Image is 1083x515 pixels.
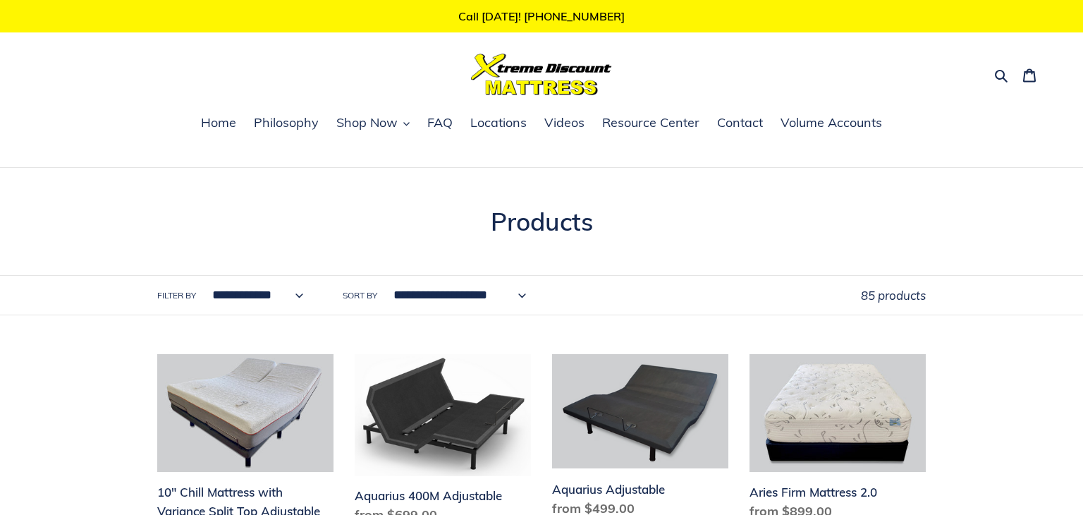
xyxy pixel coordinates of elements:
span: Videos [544,114,585,131]
span: Volume Accounts [781,114,882,131]
span: Resource Center [602,114,699,131]
a: Resource Center [595,113,706,134]
label: Sort by [343,289,377,302]
span: Locations [470,114,527,131]
span: FAQ [427,114,453,131]
a: FAQ [420,113,460,134]
a: Volume Accounts [773,113,889,134]
button: Shop Now [329,113,417,134]
a: Videos [537,113,592,134]
span: 85 products [861,288,926,303]
img: Xtreme Discount Mattress [471,54,612,95]
a: Locations [463,113,534,134]
span: Home [201,114,236,131]
a: Philosophy [247,113,326,134]
span: Philosophy [254,114,319,131]
span: Products [491,206,593,237]
span: Contact [717,114,763,131]
a: Home [194,113,243,134]
label: Filter by [157,289,196,302]
span: Shop Now [336,114,398,131]
a: Contact [710,113,770,134]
